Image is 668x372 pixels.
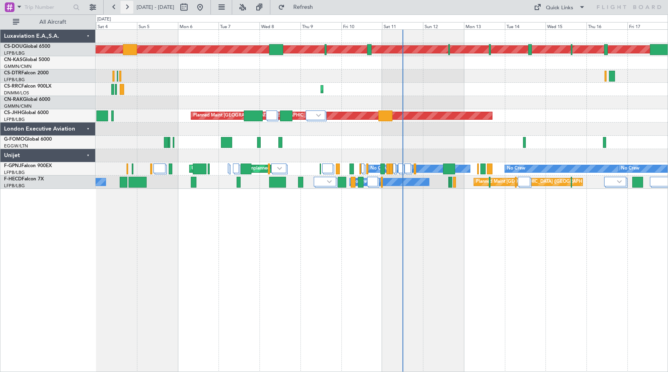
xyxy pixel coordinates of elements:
div: Wed 8 [259,22,300,29]
div: Unplanned Maint [GEOGRAPHIC_DATA] ([GEOGRAPHIC_DATA]) [192,163,324,175]
span: All Aircraft [21,19,85,25]
a: GMMN/CMN [4,103,32,109]
a: EGGW/LTN [4,143,28,149]
a: CN-RAKGlobal 6000 [4,97,50,102]
div: [DATE] [97,16,111,23]
a: LFPB/LBG [4,117,25,123]
div: Sat 11 [382,22,423,29]
a: CS-JHHGlobal 6000 [4,110,49,115]
span: G-FOMO [4,137,25,142]
a: CS-DOUGlobal 6500 [4,44,50,49]
a: F-GPNJFalcon 900EX [4,164,52,168]
img: arrow-gray.svg [277,167,282,170]
a: DNMM/LOS [4,90,29,96]
div: No Crew [621,163,639,175]
div: Wed 15 [545,22,586,29]
img: arrow-gray.svg [617,180,622,183]
div: Thu 16 [586,22,627,29]
div: Planned Maint [GEOGRAPHIC_DATA] ([GEOGRAPHIC_DATA]) [476,176,603,188]
a: G-FOMOGlobal 6000 [4,137,52,142]
span: F-HECD [4,177,22,182]
div: No Crew [370,163,389,175]
span: CS-RRC [4,84,21,89]
div: Thu 9 [300,22,341,29]
span: CS-DOU [4,44,23,49]
span: Refresh [286,4,320,10]
span: [DATE] - [DATE] [137,4,174,11]
a: CS-RRCFalcon 900LX [4,84,51,89]
a: LFPB/LBG [4,183,25,189]
input: Trip Number [25,1,71,13]
a: GMMN/CMN [4,63,32,69]
div: Planned Maint [GEOGRAPHIC_DATA] ([GEOGRAPHIC_DATA]) [193,110,320,122]
div: No Crew [507,163,525,175]
a: CS-DTRFalcon 2000 [4,71,49,76]
a: LFPB/LBG [4,170,25,176]
div: Mon 13 [464,22,505,29]
span: CN-RAK [4,97,23,102]
span: CS-JHH [4,110,21,115]
img: arrow-gray.svg [316,114,321,117]
div: Fri 10 [341,22,382,29]
a: LFPB/LBG [4,77,25,83]
div: Sun 12 [423,22,464,29]
button: Quick Links [530,1,589,14]
button: All Aircraft [9,16,87,29]
div: Mon 6 [178,22,219,29]
div: Sun 5 [137,22,178,29]
div: Sat 4 [96,22,137,29]
img: arrow-gray.svg [327,180,332,183]
span: CS-DTR [4,71,21,76]
div: Tue 7 [219,22,259,29]
button: Refresh [274,1,323,14]
div: Tue 14 [505,22,546,29]
span: F-GPNJ [4,164,21,168]
a: CN-KASGlobal 5000 [4,57,50,62]
a: LFPB/LBG [4,50,25,56]
a: F-HECDFalcon 7X [4,177,44,182]
span: CN-KAS [4,57,22,62]
div: Quick Links [546,4,573,12]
